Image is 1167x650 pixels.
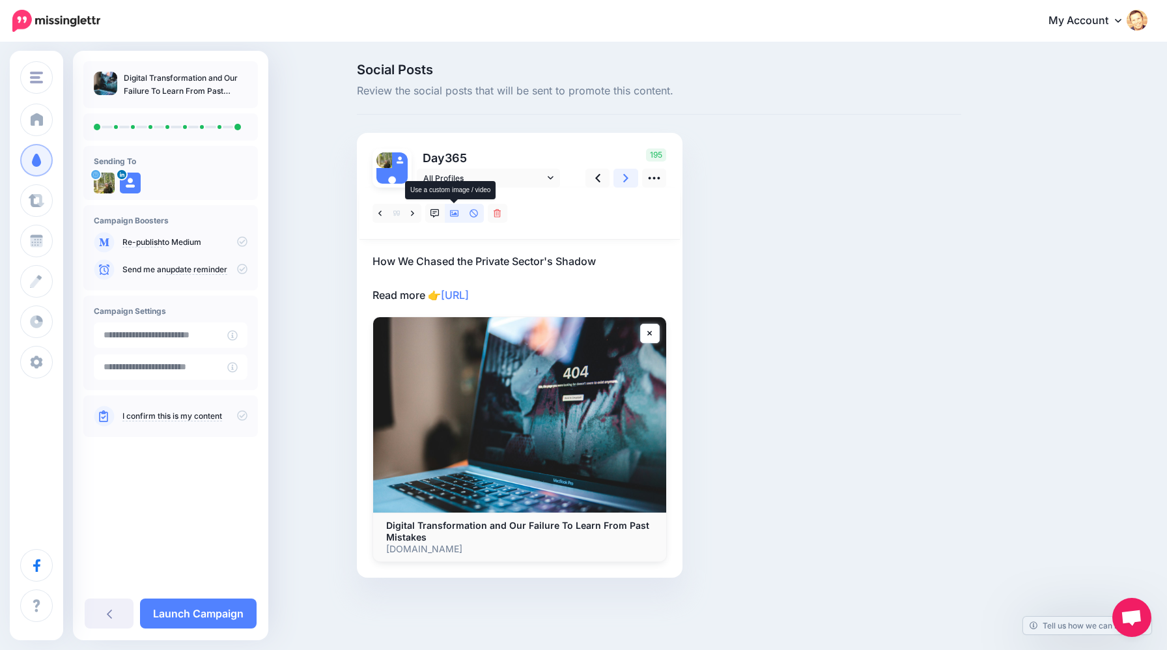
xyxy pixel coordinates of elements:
[646,148,666,162] span: 195
[441,289,469,302] a: [URL]
[445,151,467,165] span: 365
[386,543,653,555] p: [DOMAIN_NAME]
[376,152,392,168] img: pA-qi3WN-1146.jpg
[94,72,117,95] img: 2f8dca72847382ed9635c370eba3d304_thumb.jpg
[122,237,162,247] a: Re-publish
[1112,598,1151,637] a: Open chat
[122,264,247,276] p: Send me an
[1023,617,1151,634] a: Tell us how we can improve
[124,72,247,98] p: Digital Transformation and Our Failure To Learn From Past Mistakes
[392,152,408,168] img: user_default_image.png
[417,148,562,167] p: Day
[373,317,666,513] img: Digital Transformation and Our Failure To Learn From Past Mistakes
[357,83,961,100] span: Review the social posts that will be sent to promote this content.
[166,264,227,275] a: update reminder
[12,10,100,32] img: Missinglettr
[1035,5,1147,37] a: My Account
[376,168,408,199] img: user_default_image.png
[417,169,560,188] a: All Profiles
[30,72,43,83] img: menu.png
[423,171,544,185] span: All Profiles
[94,216,247,225] h4: Campaign Boosters
[357,63,961,76] span: Social Posts
[94,306,247,316] h4: Campaign Settings
[386,520,649,543] b: Digital Transformation and Our Failure To Learn From Past Mistakes
[373,253,667,304] p: How We Chased the Private Sector's Shadow Read more 👉
[94,173,115,193] img: pA-qi3WN-1146.jpg
[122,236,247,248] p: to Medium
[94,156,247,166] h4: Sending To
[120,173,141,193] img: user_default_image.png
[122,411,222,421] a: I confirm this is my content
